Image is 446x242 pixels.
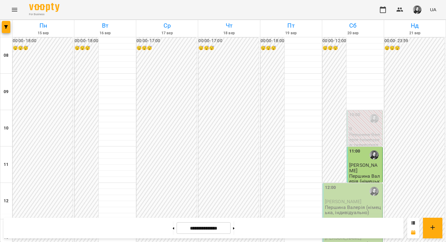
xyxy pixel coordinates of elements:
[261,45,284,52] h6: 😴😴😴
[13,38,73,44] h6: 00:00 - 18:00
[384,38,444,44] h6: 00:00 - 23:59
[349,126,381,131] p: 0
[198,45,258,52] h6: 😴😴😴
[75,30,135,36] h6: 16 вер
[430,6,436,13] span: UA
[325,199,362,204] span: [PERSON_NAME]
[137,38,197,44] h6: 00:00 - 17:00
[4,125,8,132] h6: 10
[137,30,197,36] h6: 17 вер
[427,4,439,15] button: UA
[349,112,360,118] label: 10:00
[323,45,346,52] h6: 😴😴😴
[323,30,383,36] h6: 20 вер
[29,12,59,16] span: For Business
[137,45,197,52] h6: 😴😴😴
[349,162,377,173] span: [PERSON_NAME]
[4,198,8,204] h6: 12
[323,38,346,44] h6: 00:00 - 12:00
[4,52,8,59] h6: 08
[325,205,381,215] p: Першина Валерія (німецька, індивідуально)
[413,5,421,14] img: 9e1ebfc99129897ddd1a9bdba1aceea8.jpg
[261,38,284,44] h6: 00:00 - 18:00
[385,30,445,36] h6: 21 вер
[349,173,381,194] p: Першина Валерія (німецька, індивідуально)
[349,132,381,153] p: Першина Валерія (німецька, індивідуально)
[385,21,445,30] h6: Нд
[261,30,321,36] h6: 19 вер
[323,21,383,30] h6: Сб
[13,21,73,30] h6: Пн
[75,21,135,30] h6: Вт
[199,21,259,30] h6: Чт
[13,45,73,52] h6: 😴😴😴
[75,38,98,44] h6: 00:00 - 18:00
[137,21,197,30] h6: Ср
[29,3,59,12] img: Voopty Logo
[75,45,98,52] h6: 😴😴😴
[325,184,336,191] label: 12:00
[199,30,259,36] h6: 18 вер
[198,38,258,44] h6: 00:00 - 17:00
[349,148,360,155] label: 11:00
[13,30,73,36] h6: 15 вер
[370,187,379,196] img: Першина Валерія Андріївна (н)
[370,150,379,160] img: Першина Валерія Андріївна (н)
[4,89,8,95] h6: 09
[261,21,321,30] h6: Пт
[384,45,444,52] h6: 😴😴😴
[370,114,379,123] img: Першина Валерія Андріївна (н)
[4,161,8,168] h6: 11
[7,2,22,17] button: Menu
